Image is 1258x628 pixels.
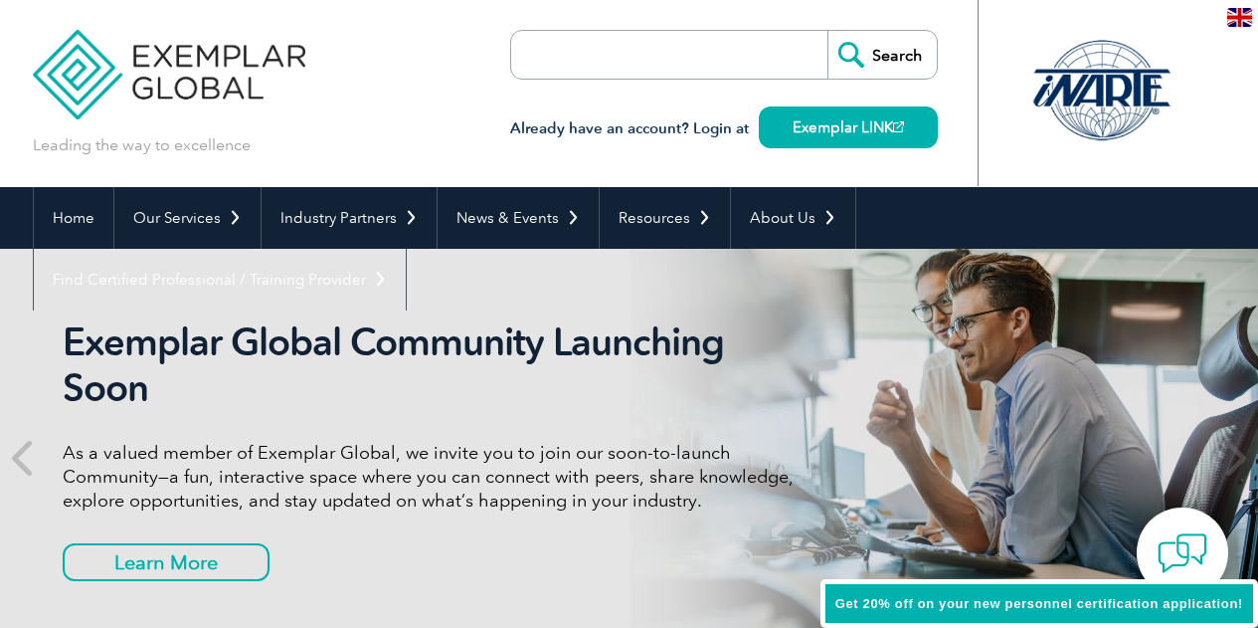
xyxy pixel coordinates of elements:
[114,187,261,249] a: Our Services
[731,187,855,249] a: About Us
[63,543,270,581] a: Learn More
[1158,528,1207,578] img: contact-chat.png
[34,187,113,249] a: Home
[63,319,809,411] h2: Exemplar Global Community Launching Soon
[1227,8,1252,27] img: en
[63,441,809,513] p: As a valued member of Exemplar Global, we invite you to join our soon-to-launch Community—a fun, ...
[510,116,938,141] h3: Already have an account? Login at
[759,106,938,148] a: Exemplar LINK
[600,187,730,249] a: Resources
[438,187,599,249] a: News & Events
[835,596,1243,611] span: Get 20% off on your new personnel certification application!
[262,187,437,249] a: Industry Partners
[33,134,251,156] p: Leading the way to excellence
[34,249,406,311] a: Find Certified Professional / Training Provider
[827,31,937,79] input: Search
[893,121,904,132] img: open_square.png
